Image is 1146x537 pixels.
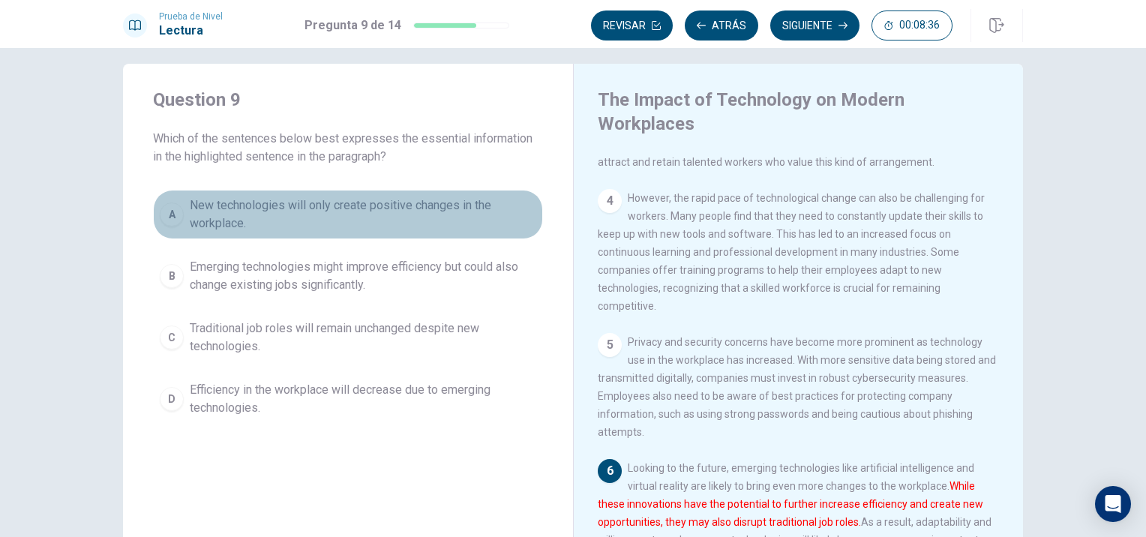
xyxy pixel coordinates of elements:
span: Traditional job roles will remain unchanged despite new technologies. [190,319,536,355]
div: B [160,264,184,288]
h4: The Impact of Technology on Modern Workplaces [598,88,995,136]
div: Open Intercom Messenger [1095,486,1131,522]
span: Efficiency in the workplace will decrease due to emerging technologies. [190,381,536,417]
div: A [160,202,184,226]
div: 6 [598,459,622,483]
div: C [160,325,184,349]
button: ANew technologies will only create positive changes in the workplace. [153,190,543,239]
span: However, the rapid pace of technological change can also be challenging for workers. Many people ... [598,192,985,312]
div: 5 [598,333,622,357]
div: D [160,387,184,411]
div: 4 [598,189,622,213]
span: Prueba de Nivel [159,11,223,22]
button: CTraditional job roles will remain unchanged despite new technologies. [153,313,543,362]
span: 00:08:36 [899,19,940,31]
button: Atrás [685,10,758,40]
button: Siguiente [770,10,859,40]
h1: Lectura [159,22,223,40]
font: While these innovations have the potential to further increase efficiency and create new opportun... [598,480,983,528]
button: DEfficiency in the workplace will decrease due to emerging technologies. [153,374,543,424]
button: BEmerging technologies might improve efficiency but could also change existing jobs significantly. [153,251,543,301]
span: New technologies will only create positive changes in the workplace. [190,196,536,232]
h1: Pregunta 9 de 14 [304,16,401,34]
button: 00:08:36 [871,10,952,40]
button: Revisar [591,10,673,40]
h4: Question 9 [153,88,543,112]
span: Which of the sentences below best expresses the essential information in the highlighted sentence... [153,130,543,166]
span: Privacy and security concerns have become more prominent as technology use in the workplace has i... [598,336,996,438]
span: Emerging technologies might improve efficiency but could also change existing jobs significantly. [190,258,536,294]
